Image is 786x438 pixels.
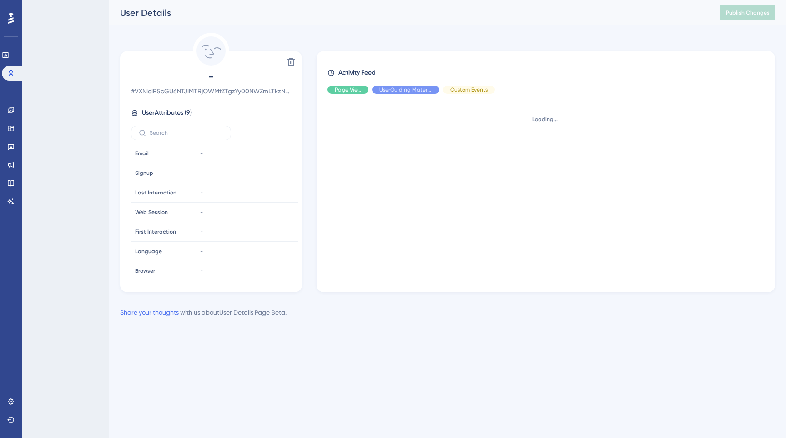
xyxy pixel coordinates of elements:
span: Signup [135,169,153,177]
button: Publish Changes [720,5,775,20]
span: - [200,267,203,275]
span: - [200,189,203,196]
span: # VXNlclR5cGU6NTJlMTRjOWMtZTgzYy00NWZmLTkzNzEtM2E3MzI3ZWMzZWU2 [131,86,291,97]
span: First Interaction [135,228,176,235]
span: Page View [335,86,361,93]
span: Language [135,248,162,255]
input: Search [150,130,223,136]
div: User Details [120,6,698,19]
span: UserGuiding Material [379,86,432,93]
span: Browser [135,267,155,275]
span: - [200,228,203,235]
div: with us about User Details Page Beta . [120,307,287,318]
div: Loading... [327,116,762,123]
span: - [200,248,203,255]
span: Activity Feed [338,67,376,78]
span: Web Session [135,209,168,216]
span: - [131,69,291,84]
a: Share your thoughts [120,309,179,316]
span: - [200,209,203,216]
span: Custom Events [450,86,488,93]
span: Publish Changes [726,9,770,16]
span: User Attributes ( 9 ) [142,107,192,118]
span: Email [135,150,149,157]
span: Last Interaction [135,189,176,196]
span: - [200,150,203,157]
span: - [200,169,203,177]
